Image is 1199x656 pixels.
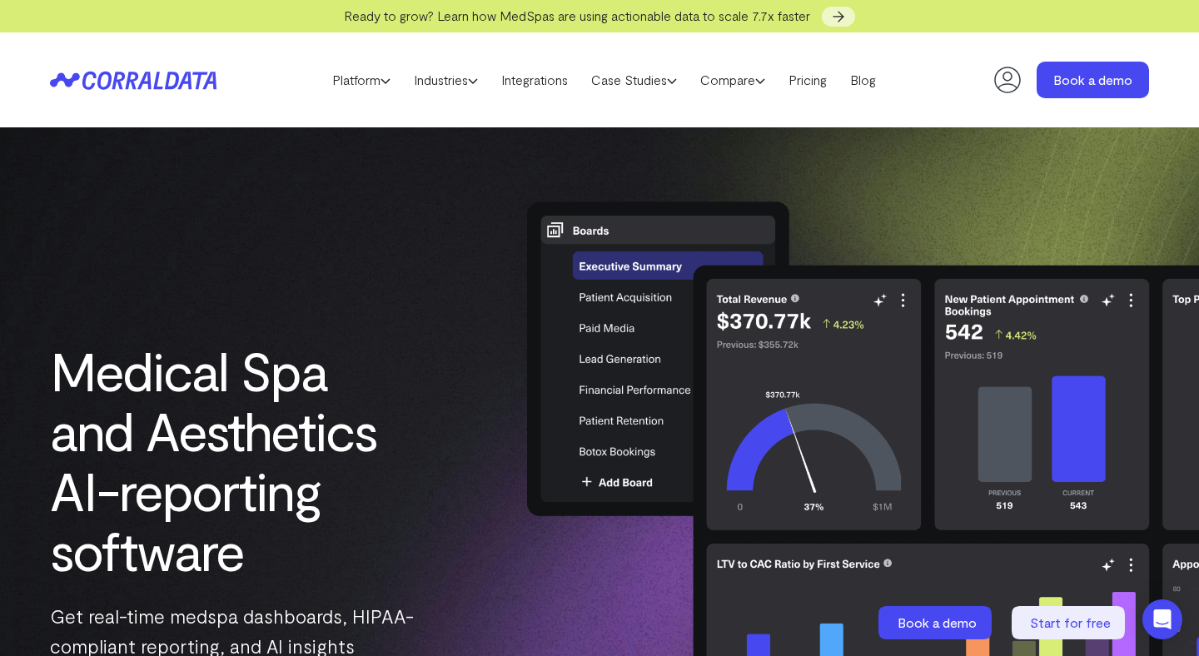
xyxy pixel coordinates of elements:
a: Case Studies [580,67,689,92]
span: Start for free [1030,614,1111,630]
a: Book a demo [878,606,995,639]
a: Pricing [777,67,838,92]
a: Integrations [490,67,580,92]
h1: Medical Spa and Aesthetics AI-reporting software [50,340,415,580]
div: Open Intercom Messenger [1142,599,1182,639]
a: Platform [321,67,402,92]
a: Start for free [1012,606,1128,639]
span: Ready to grow? Learn how MedSpas are using actionable data to scale 7.7x faster [344,7,810,23]
a: Book a demo [1037,62,1149,98]
span: Book a demo [898,614,977,630]
a: Industries [402,67,490,92]
a: Blog [838,67,888,92]
a: Compare [689,67,777,92]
